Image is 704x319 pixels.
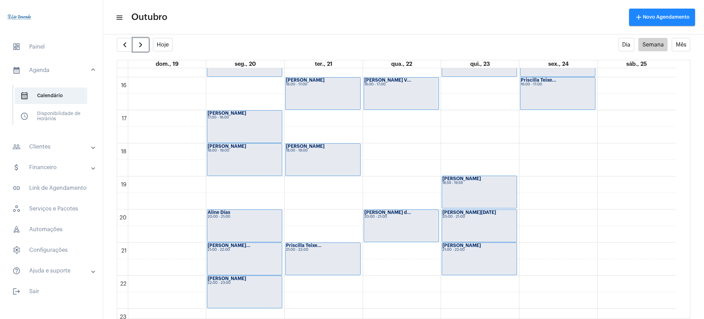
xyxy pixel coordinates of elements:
button: Dia [618,38,635,51]
strong: [PERSON_NAME] [286,144,324,148]
strong: [PERSON_NAME] d... [364,210,411,215]
mat-expansion-panel-header: sidenav iconAgenda [4,59,103,81]
div: 18:00 - 19:00 [208,149,282,153]
span: Serviços e Pacotes [7,200,96,217]
strong: [PERSON_NAME] [442,243,481,248]
span: sidenav icon [12,205,21,213]
mat-expansion-panel-header: sidenav iconClientes [4,138,103,155]
button: Novo Agendamento [629,9,695,26]
a: 24 de outubro de 2025 [547,60,570,68]
span: Novo Agendamento [635,15,690,20]
a: 21 de outubro de 2025 [313,60,334,68]
mat-icon: sidenav icon [12,143,21,151]
strong: Priscilla Teixe... [286,243,321,248]
a: 19 de outubro de 2025 [154,60,180,68]
mat-icon: sidenav icon [12,184,21,192]
div: 21 [120,248,128,254]
div: 16:00 - 17:00 [364,83,438,86]
div: 20:00 - 21:00 [208,215,282,219]
div: 18:00 - 19:00 [286,149,360,153]
button: Mês [672,38,690,51]
mat-icon: sidenav icon [12,267,21,275]
mat-icon: sidenav icon [12,287,21,296]
span: Painel [7,39,96,55]
mat-icon: sidenav icon [12,163,21,172]
span: sidenav icon [12,225,21,234]
span: sidenav icon [20,92,29,100]
mat-panel-title: Agenda [12,66,92,74]
div: sidenav iconAgenda [4,81,103,134]
mat-panel-title: Financeiro [12,163,92,172]
strong: Aline Días [208,210,230,215]
span: Outubro [131,12,167,23]
div: 16:00 - 17:00 [286,83,360,86]
mat-expansion-panel-header: sidenav iconAjuda e suporte [4,263,103,279]
div: 22:00 - 23:00 [208,281,282,285]
div: 22 [119,281,128,287]
strong: [PERSON_NAME] V... [364,78,411,82]
a: 20 de outubro de 2025 [233,60,257,68]
span: Automações [7,221,96,238]
span: Configurações [7,242,96,258]
span: sidenav icon [20,112,29,121]
strong: [PERSON_NAME] [208,276,246,281]
div: 20:00 - 21:00 [442,215,516,219]
span: sidenav icon [12,43,21,51]
button: Semana Anterior [117,38,133,52]
strong: [PERSON_NAME] [286,78,324,82]
span: Sair [7,283,96,300]
a: 22 de outubro de 2025 [390,60,414,68]
div: 17 [120,115,128,122]
div: 18 [120,148,128,155]
div: 17:00 - 18:00 [208,116,282,120]
div: 19 [120,182,128,188]
div: 21:00 - 22:00 [442,248,516,252]
img: 4c910ca3-f26c-c648-53c7-1a2041c6e520.jpg [5,3,33,31]
mat-icon: add [635,13,643,21]
strong: [PERSON_NAME] [442,176,481,181]
mat-icon: sidenav icon [115,13,122,22]
a: 23 de outubro de 2025 [469,60,491,68]
strong: [PERSON_NAME]... [208,243,250,248]
button: Hoje [153,38,173,51]
div: 18:59 - 19:59 [442,181,516,185]
mat-expansion-panel-header: sidenav iconFinanceiro [4,159,103,176]
span: sidenav icon [12,246,21,254]
span: Calendário [15,88,87,104]
strong: [PERSON_NAME] [208,144,246,148]
span: Disponibilidade de Horários [15,108,87,125]
div: 21:00 - 22:00 [286,248,360,252]
div: 21:00 - 22:00 [208,248,282,252]
button: Próximo Semana [133,38,149,52]
mat-panel-title: Clientes [12,143,92,151]
span: Link de Agendamento [7,180,96,196]
strong: [PERSON_NAME][DATE] [442,210,496,215]
mat-icon: sidenav icon [12,66,21,74]
strong: [PERSON_NAME] [208,111,246,115]
div: 20 [118,215,128,221]
mat-panel-title: Ajuda e suporte [12,267,92,275]
a: 25 de outubro de 2025 [625,60,648,68]
button: Semana [638,38,668,51]
strong: Priscilla Teixe... [521,78,556,82]
div: 16 [120,82,128,89]
div: 16:00 - 17:00 [521,83,595,86]
div: 20:00 - 21:00 [364,215,438,219]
